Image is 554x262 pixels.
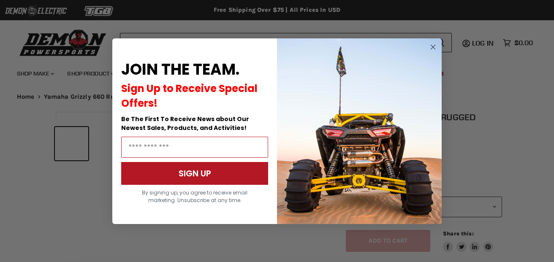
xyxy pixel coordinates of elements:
button: Close dialog [428,42,438,52]
span: Sign Up to Receive Special Offers! [121,81,258,110]
img: a9095488-b6e7-41ba-879d-588abfab540b.jpeg [277,38,442,224]
input: Email Address [121,137,268,158]
span: JOIN THE TEAM. [121,59,239,80]
span: Be The First To Receive News about Our Newest Sales, Products, and Activities! [121,115,249,132]
button: SIGN UP [121,162,268,185]
span: By signing up, you agree to receive email marketing. Unsubscribe at any time. [142,189,247,204]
